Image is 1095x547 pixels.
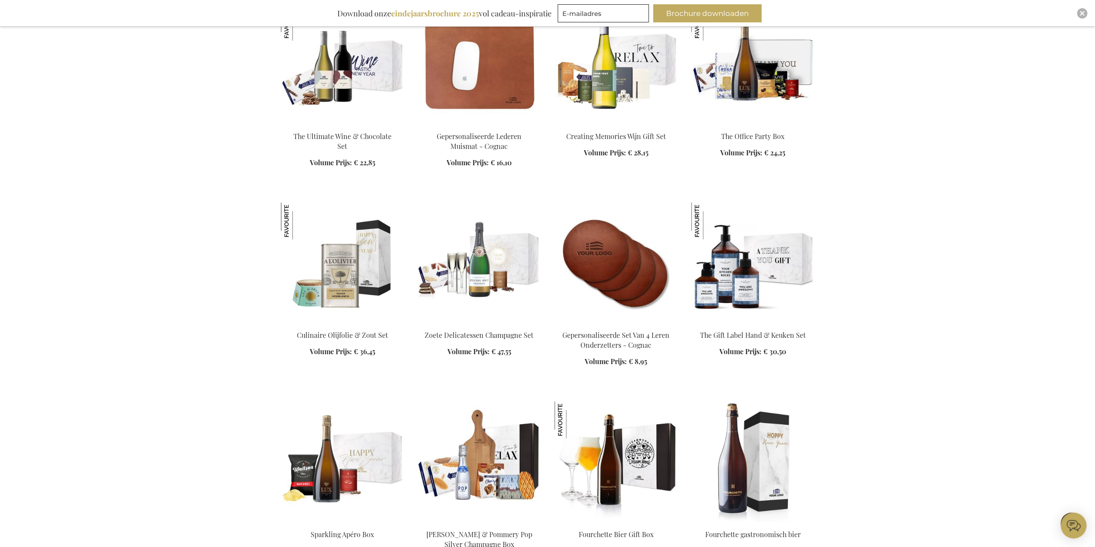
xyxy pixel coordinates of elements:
[691,202,728,239] img: The Gift Label Hand & Keuken Set
[555,319,678,328] a: Gepersonaliseerde Set Van 4 Leren Onderzetters - Cognac
[720,148,785,158] a: Volume Prijs: € 24,25
[721,132,784,141] a: The Office Party Box
[354,347,375,356] span: € 36,45
[418,401,541,522] img: Sweet Delights & Pommery Pop Silver Champagne Box
[281,518,404,526] a: Sparkling Apero Box
[700,331,806,340] a: The Gift Label Hand & Keuken Set
[418,202,541,323] img: Sweet Delights Champagne Set
[691,401,814,522] img: Fourchette beer 75 cl
[281,121,404,129] a: Beer Apéro Gift Box The Ultimate Wine & Chocolate Set
[311,529,374,538] a: Sparkling Apéro Box
[281,3,404,124] img: Beer Apéro Gift Box
[310,158,375,168] a: Volume Prijs: € 22,85
[418,518,541,526] a: Sweet Delights & Pommery Pop Silver Champagne Box
[297,331,388,340] a: Culinaire Olijfolie & Zout Set
[558,4,651,25] form: marketing offers and promotions
[628,148,648,157] span: € 28,15
[1077,8,1087,19] div: Close
[584,148,626,157] span: Volume Prijs:
[764,148,785,157] span: € 24,25
[333,4,555,22] div: Download onze vol cadeau-inspiratie
[566,132,666,141] a: Creating Memories Wijn Gift Set
[585,357,647,367] a: Volume Prijs: € 8,95
[763,347,786,356] span: € 30,50
[310,347,375,357] a: Volume Prijs: € 36,45
[447,158,489,167] span: Volume Prijs:
[558,4,649,22] input: E-mailadres
[491,347,511,356] span: € 47,55
[691,319,814,328] a: The Gift Label Hand & Kitchen Set The Gift Label Hand & Keuken Set
[555,202,678,323] img: Gepersonaliseerde Set Van 4 Leren Onderzetters - Cognac
[719,347,762,356] span: Volume Prijs:
[354,158,375,167] span: € 22,85
[691,518,814,526] a: Fourchette beer 75 cl
[447,158,512,168] a: Volume Prijs: € 16,10
[418,121,541,129] a: Leather Mouse Pad - Cognac
[629,357,647,366] span: € 8,95
[281,202,404,323] img: Olive & Salt Culinary Set
[720,148,762,157] span: Volume Prijs:
[447,347,490,356] span: Volume Prijs:
[555,518,678,526] a: Fourchette Beer Gift Box Fourchette Bier Gift Box
[281,202,318,239] img: Culinaire Olijfolie & Zout Set
[653,4,762,22] button: Brochure downloaden
[1080,11,1085,16] img: Close
[437,132,521,151] a: Gepersonaliseerde Lederen Muismat - Cognac
[579,529,654,538] a: Fourchette Bier Gift Box
[555,121,678,129] a: Personalised White Wine
[555,401,678,522] img: Fourchette Beer Gift Box
[1061,513,1086,538] iframe: belco-activator-frame
[418,3,541,124] img: Leather Mouse Pad - Cognac
[293,132,392,151] a: The Ultimate Wine & Chocolate Set
[585,357,627,366] span: Volume Prijs:
[691,3,814,124] img: The Office Party Box
[418,319,541,328] a: Sweet Delights Champagne Set
[447,347,511,357] a: Volume Prijs: € 47,55
[310,347,352,356] span: Volume Prijs:
[555,3,678,124] img: Personalised White Wine
[281,319,404,328] a: Olive & Salt Culinary Set Culinaire Olijfolie & Zout Set
[719,347,786,357] a: Volume Prijs: € 30,50
[391,8,479,19] b: eindejaarsbrochure 2025
[584,148,648,158] a: Volume Prijs: € 28,15
[691,202,814,323] img: The Gift Label Hand & Kitchen Set
[691,121,814,129] a: The Office Party Box The Office Party Box
[281,401,404,522] img: Sparkling Apero Box
[310,158,352,167] span: Volume Prijs:
[562,331,669,349] a: Gepersonaliseerde Set Van 4 Leren Onderzetters - Cognac
[705,529,801,538] a: Fourchette gastronomisch bier
[490,158,512,167] span: € 16,10
[555,401,592,438] img: Fourchette Bier Gift Box
[425,331,534,340] a: Zoete Delicatessen Champagne Set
